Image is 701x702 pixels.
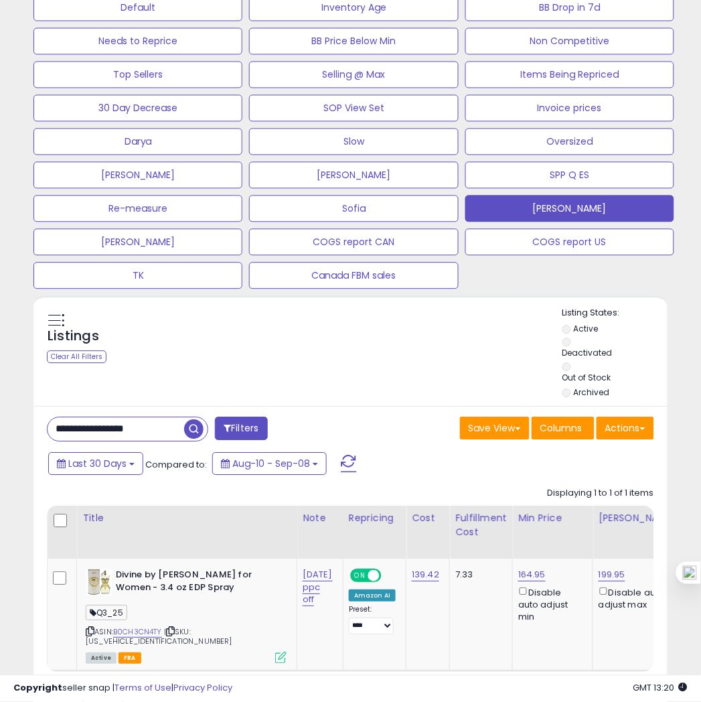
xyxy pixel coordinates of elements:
button: TK [33,263,242,289]
img: 413rhi7FsyL._SL40_.jpg [86,569,112,596]
button: Re-measure [33,196,242,222]
button: [PERSON_NAME] [249,162,458,189]
div: Note [303,512,337,526]
div: Repricing [349,512,400,526]
button: Selling @ Max [249,62,458,88]
button: Invoice prices [465,95,674,122]
div: Title [82,512,291,526]
div: Clear All Filters [47,351,106,364]
button: BB Price Below Min [249,28,458,55]
button: SOP View Set [249,95,458,122]
button: Columns [532,417,595,440]
a: 164.95 [518,569,546,582]
label: Active [574,324,599,335]
button: Save View [460,417,530,440]
div: Amazon AI [349,590,396,602]
button: COGS report US [465,229,674,256]
button: 30 Day Decrease [33,95,242,122]
a: Terms of Use [114,682,171,695]
button: SPP Q ES [465,162,674,189]
a: 199.95 [599,569,625,582]
span: Compared to: [145,459,207,472]
div: Fulfillment Cost [455,512,507,540]
button: Needs to Reprice [33,28,242,55]
button: Actions [597,417,654,440]
button: [PERSON_NAME] [33,162,242,189]
span: | SKU: [US_VEHICLE_IDENTIFICATION_NUMBER] [86,627,232,647]
div: seller snap | | [13,683,232,695]
button: [PERSON_NAME] [33,229,242,256]
button: Last 30 Days [48,453,143,476]
button: Canada FBM sales [249,263,458,289]
div: Preset: [349,606,396,636]
div: Displaying 1 to 1 of 1 items [548,488,654,500]
span: Last 30 Days [68,458,127,471]
a: Privacy Policy [173,682,232,695]
strong: Copyright [13,682,62,695]
button: Oversized [465,129,674,155]
button: Sofia [249,196,458,222]
span: 2025-10-9 13:20 GMT [633,682,688,695]
b: Divine by [PERSON_NAME] for Women - 3.4 oz EDP Spray [116,569,279,598]
a: B0CH3CN4TY [113,627,162,638]
label: Out of Stock [562,372,611,384]
div: Disable auto adjust max [599,585,674,612]
button: Items Being Repriced [465,62,674,88]
button: [PERSON_NAME] [465,196,674,222]
a: [DATE] ppc off [303,569,333,606]
span: Columns [540,422,582,435]
span: ON [352,571,368,582]
div: Disable auto adjust min [518,585,582,624]
span: Aug-10 - Sep-08 [232,458,310,471]
div: [PERSON_NAME] [599,512,678,526]
label: Deactivated [562,348,613,359]
div: Min Price [518,512,587,526]
h5: Listings [48,328,99,346]
span: All listings currently available for purchase on Amazon [86,653,116,664]
button: Non Competitive [465,28,674,55]
img: one_i.png [683,566,697,580]
div: Cost [412,512,444,526]
button: Darya [33,129,242,155]
button: Filters [215,417,267,441]
p: Listing States: [562,307,668,320]
span: OFF [380,571,401,582]
label: Archived [574,387,610,399]
button: Slow [249,129,458,155]
span: FBA [119,653,141,664]
div: 7.33 [455,569,502,581]
span: Q3_25 [86,606,127,621]
button: COGS report CAN [249,229,458,256]
a: 139.42 [412,569,439,582]
button: Top Sellers [33,62,242,88]
button: Aug-10 - Sep-08 [212,453,327,476]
